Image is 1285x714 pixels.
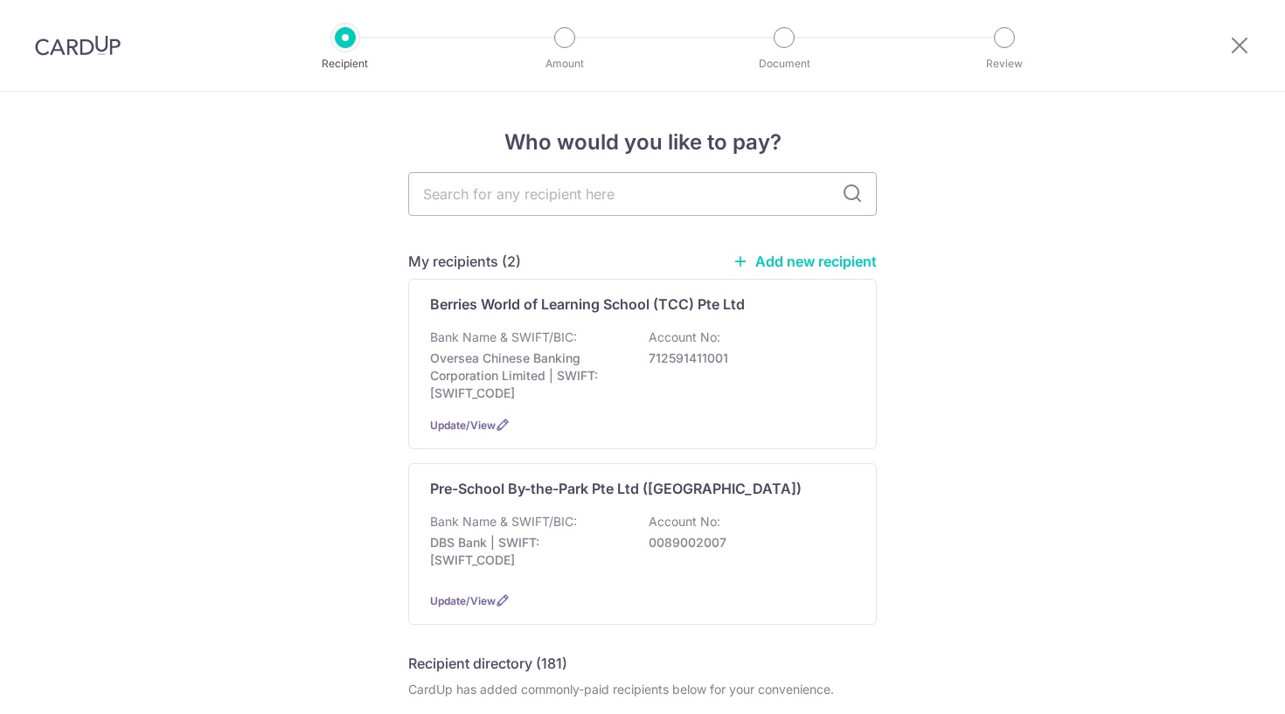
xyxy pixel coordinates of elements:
h4: Who would you like to pay? [408,127,877,158]
p: 0089002007 [649,534,844,551]
input: Search for any recipient here [408,172,877,216]
p: Account No: [649,513,720,530]
p: Bank Name & SWIFT/BIC: [430,329,577,346]
h5: My recipients (2) [408,251,521,272]
p: Pre-School By-the-Park Pte Ltd ([GEOGRAPHIC_DATA]) [430,478,802,499]
p: Account No: [649,329,720,346]
p: Review [940,55,1069,73]
h5: Recipient directory (181) [408,653,567,674]
a: Add new recipient [733,253,877,270]
img: CardUp [35,35,121,56]
p: Oversea Chinese Banking Corporation Limited | SWIFT: [SWIFT_CODE] [430,350,626,402]
p: Bank Name & SWIFT/BIC: [430,513,577,530]
a: Update/View [430,419,496,432]
p: Document [719,55,849,73]
p: 712591411001 [649,350,844,367]
p: Berries World of Learning School (TCC) Pte Ltd [430,294,745,315]
p: Recipient [281,55,410,73]
div: CardUp has added commonly-paid recipients below for your convenience. [408,681,877,698]
p: Amount [500,55,629,73]
p: DBS Bank | SWIFT: [SWIFT_CODE] [430,534,626,569]
a: Update/View [430,594,496,607]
